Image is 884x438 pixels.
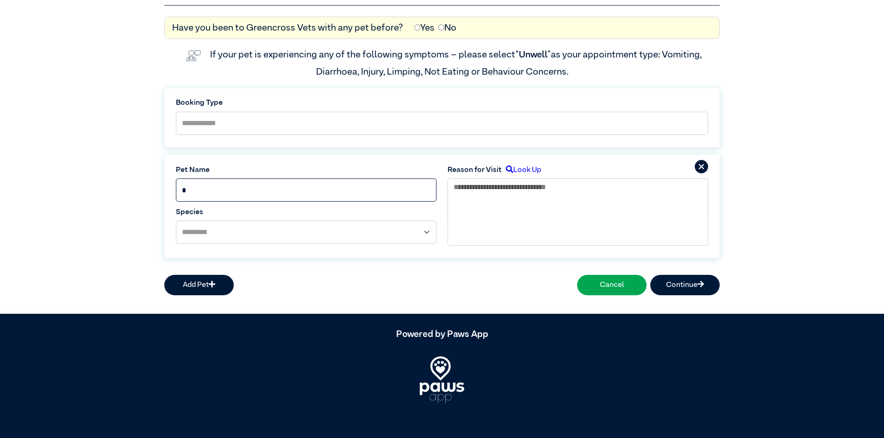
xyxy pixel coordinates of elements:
input: No [438,25,444,31]
img: vet [182,46,205,65]
label: Reason for Visit [448,165,502,176]
h5: Powered by Paws App [164,329,720,340]
span: “Unwell” [515,50,551,59]
label: Booking Type [176,97,708,108]
button: Continue [650,275,720,295]
label: Look Up [502,165,541,176]
label: If your pet is experiencing any of the following symptoms – please select as your appointment typ... [210,50,703,76]
label: Yes [414,21,435,35]
button: Add Pet [164,275,234,295]
label: Species [176,207,436,218]
label: No [438,21,456,35]
button: Cancel [577,275,647,295]
img: PawsApp [420,356,464,403]
input: Yes [414,25,420,31]
label: Pet Name [176,165,436,176]
label: Have you been to Greencross Vets with any pet before? [172,21,403,35]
